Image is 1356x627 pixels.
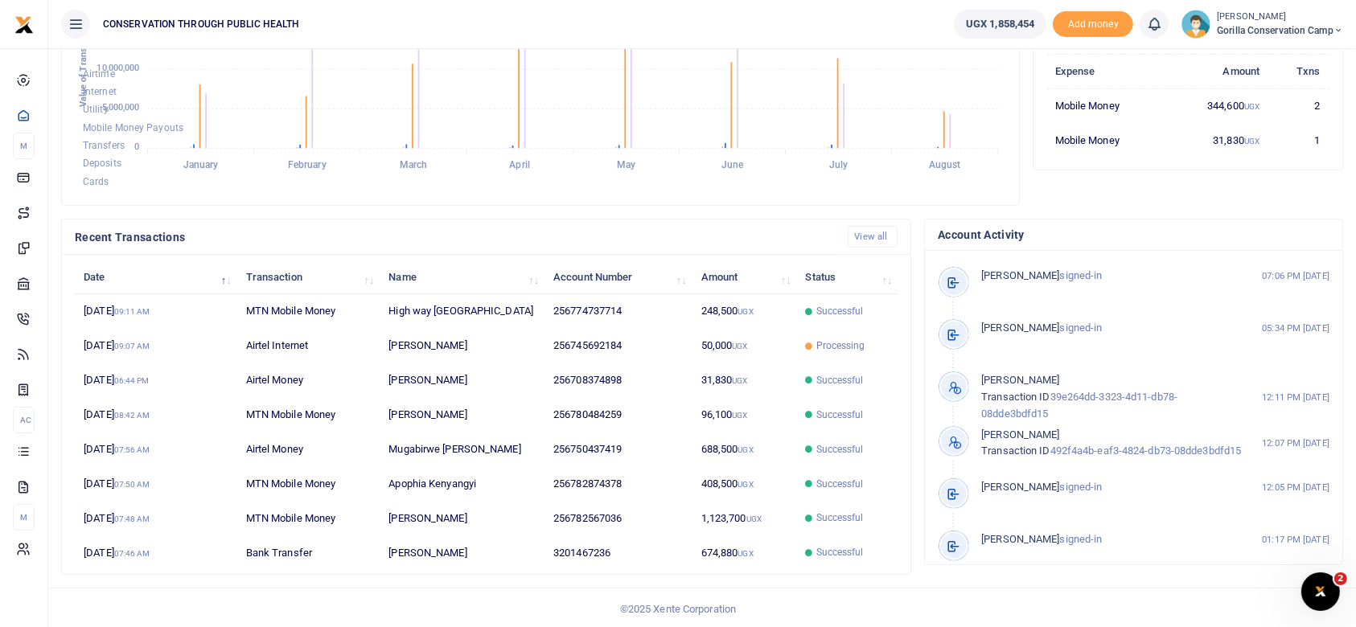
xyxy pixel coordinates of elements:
small: 12:07 PM [DATE] [1262,436,1329,450]
td: 3201467236 [544,535,692,569]
small: 07:06 PM [DATE] [1262,269,1329,283]
td: 96,100 [692,398,797,432]
tspan: August [929,160,961,171]
tspan: May [617,160,635,171]
td: MTN Mobile Money [237,467,380,502]
small: UGX [738,445,753,454]
td: 408,500 [692,467,797,502]
th: Account Number: activate to sort column ascending [544,260,692,294]
iframe: Intercom live chat [1301,572,1340,611]
li: Ac [13,407,35,433]
span: Transfers [83,140,125,151]
th: Transaction: activate to sort column ascending [237,260,380,294]
td: [PERSON_NAME] [380,363,544,398]
td: 31,830 [692,363,797,398]
td: 344,600 [1166,88,1268,123]
td: Mobile Money [1046,88,1167,123]
td: Apophia Kenyangyi [380,467,544,502]
span: Successful [816,408,864,422]
td: 1 [1268,123,1329,157]
td: 256708374898 [544,363,692,398]
span: Successful [816,545,864,559]
small: 12:11 PM [DATE] [1262,391,1329,404]
small: 08:42 AM [114,411,150,420]
small: UGX [738,307,753,316]
th: Amount [1166,54,1268,88]
th: Expense [1046,54,1167,88]
td: [PERSON_NAME] [380,535,544,569]
small: 12:05 PM [DATE] [1262,481,1329,494]
td: 50,000 [692,329,797,363]
li: Toup your wallet [1053,11,1133,38]
tspan: 0 [134,141,139,152]
span: CONSERVATION THROUGH PUBLIC HEALTH [97,17,306,31]
a: profile-user [PERSON_NAME] Gorilla Conservation Camp [1181,10,1343,39]
td: [PERSON_NAME] [380,501,544,535]
a: UGX 1,858,454 [954,10,1046,39]
span: Deposits [83,158,121,170]
td: 674,880 [692,535,797,569]
td: 248,500 [692,294,797,329]
small: 01:17 PM [DATE] [1262,533,1329,547]
td: 256774737714 [544,294,692,329]
a: View all [848,226,898,248]
span: Successful [816,304,864,318]
td: 256780484259 [544,398,692,432]
small: UGX [738,480,753,489]
td: [DATE] [75,501,237,535]
span: Cards [83,176,109,187]
small: 07:50 AM [114,480,150,489]
p: signed-in [981,320,1242,337]
p: signed-in [981,531,1242,548]
small: 09:07 AM [114,342,150,350]
th: Txns [1268,54,1329,88]
small: 07:48 AM [114,514,150,523]
td: [DATE] [75,398,237,432]
td: Airtel Money [237,363,380,398]
td: Mugabirwe [PERSON_NAME] [380,432,544,467]
a: logo-small logo-large logo-large [14,18,34,30]
tspan: 5,000,000 [102,102,140,113]
small: 07:46 AM [114,549,150,558]
td: 256782874378 [544,467,692,502]
img: logo-small [14,15,34,35]
p: 39e264dd-3323-4d11-db78-08dde3bdfd15 [981,372,1242,422]
tspan: April [509,160,530,171]
td: [DATE] [75,432,237,467]
td: [DATE] [75,535,237,569]
small: 07:56 AM [114,445,150,454]
tspan: June [721,160,744,171]
p: 492f4a4b-eaf3-4824-db73-08dde3bdfd15 [981,427,1242,461]
span: Internet [83,86,117,97]
span: 2 [1334,572,1347,585]
span: Processing [816,338,865,353]
td: Bank Transfer [237,535,380,569]
td: MTN Mobile Money [237,294,380,329]
span: [PERSON_NAME] [981,481,1059,493]
li: Wallet ballance [947,10,1053,39]
small: UGX [732,376,747,385]
tspan: February [288,160,327,171]
th: Amount: activate to sort column ascending [692,260,797,294]
td: Mobile Money [1046,123,1167,157]
small: 06:44 PM [114,376,150,385]
p: signed-in [981,479,1242,496]
small: UGX [746,514,762,523]
span: Transaction ID [981,445,1050,457]
img: profile-user [1181,10,1210,39]
td: [DATE] [75,294,237,329]
td: 256750437419 [544,432,692,467]
td: MTN Mobile Money [237,398,380,432]
tspan: 10,000,000 [97,63,139,73]
span: Airtime [83,68,115,80]
td: 256745692184 [544,329,692,363]
span: Successful [816,510,864,525]
span: [PERSON_NAME] [981,428,1059,441]
span: Transaction ID [981,391,1050,403]
td: 31,830 [1166,123,1268,157]
span: Successful [816,477,864,491]
span: Successful [816,442,864,457]
span: UGX 1,858,454 [966,16,1034,32]
td: High way [GEOGRAPHIC_DATA] [380,294,544,329]
td: 2 [1268,88,1329,123]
